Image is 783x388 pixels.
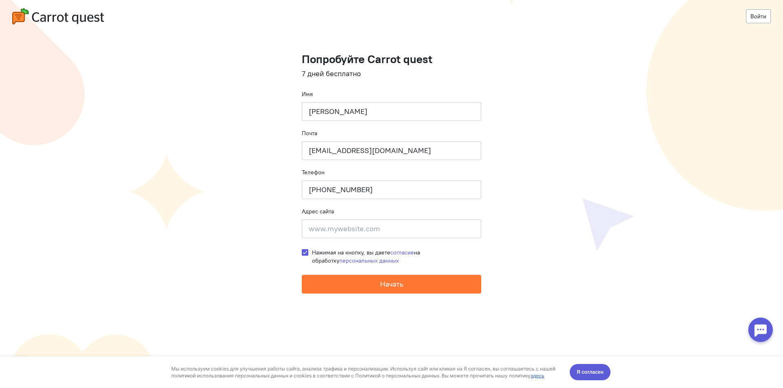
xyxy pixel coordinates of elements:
button: Начать [302,275,481,294]
div: Мы используем cookies для улучшения работы сайта, анализа трафика и персонализации. Используя сай... [171,9,560,23]
input: +79001110101 [302,180,481,199]
span: Нажимая на кнопку, вы даете на обработку [312,249,420,264]
button: Я согласен [570,8,610,24]
input: name@company.ru [302,141,481,160]
span: Начать [380,279,403,289]
a: Войти [746,9,771,23]
h1: Попробуйте Carrot quest [302,53,481,66]
img: carrot-quest-logo.svg [12,8,104,24]
label: Телефон [302,168,325,176]
h4: 7 дней бесплатно [302,70,481,78]
a: согласие [390,249,414,256]
input: Ваше имя [302,102,481,121]
input: www.mywebsite.com [302,219,481,238]
label: Адрес сайта [302,207,334,215]
a: здесь [531,16,544,22]
label: Почта [302,129,317,137]
label: Имя [302,90,313,98]
span: Я согласен [577,12,604,20]
a: персональных данных [339,257,399,264]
